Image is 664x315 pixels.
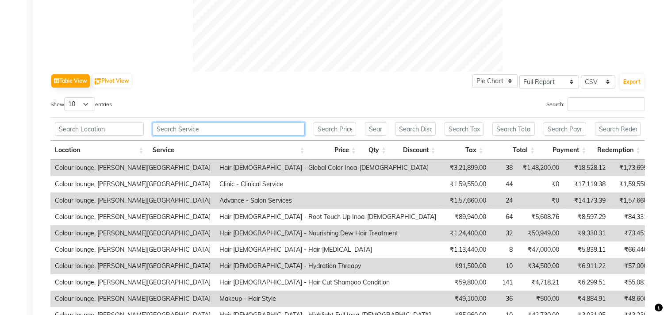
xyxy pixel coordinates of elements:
[215,291,441,307] td: Makeup - Hair Style
[441,176,491,192] td: ₹1,59,550.00
[361,141,391,160] th: Qty: activate to sort column ascending
[491,192,517,209] td: 24
[148,141,309,160] th: Service: activate to sort column ascending
[517,192,564,209] td: ₹0
[610,225,660,242] td: ₹73,451.00
[517,209,564,225] td: ₹5,608.76
[215,160,441,176] td: Hair [DEMOGRAPHIC_DATA] - Global Color Inoa-[DEMOGRAPHIC_DATA]
[395,122,435,136] input: Search Discount
[365,122,386,136] input: Search Qty
[564,160,610,176] td: ₹18,528.12
[92,74,131,88] button: Pivot View
[50,176,215,192] td: Colour lounge, [PERSON_NAME][GEOGRAPHIC_DATA]
[564,225,610,242] td: ₹9,330.31
[564,291,610,307] td: ₹4,884.91
[517,160,564,176] td: ₹1,48,200.00
[50,160,215,176] td: Colour lounge, [PERSON_NAME][GEOGRAPHIC_DATA]
[564,192,610,209] td: ₹14,173.39
[50,141,148,160] th: Location: activate to sort column ascending
[441,274,491,291] td: ₹59,800.00
[491,258,517,274] td: 10
[441,160,491,176] td: ₹3,21,899.00
[51,74,90,88] button: Table View
[50,258,215,274] td: Colour lounge, [PERSON_NAME][GEOGRAPHIC_DATA]
[564,274,610,291] td: ₹6,299.51
[546,97,645,111] label: Search:
[50,242,215,258] td: Colour lounge, [PERSON_NAME][GEOGRAPHIC_DATA]
[391,141,440,160] th: Discount: activate to sort column ascending
[215,242,441,258] td: Hair [DEMOGRAPHIC_DATA] - Hair [MEDICAL_DATA]
[309,141,361,160] th: Price: activate to sort column ascending
[441,192,491,209] td: ₹1,57,660.00
[95,78,101,85] img: pivot.png
[441,225,491,242] td: ₹1,24,400.00
[50,209,215,225] td: Colour lounge, [PERSON_NAME][GEOGRAPHIC_DATA]
[492,122,535,136] input: Search Total
[215,274,441,291] td: Hair [DEMOGRAPHIC_DATA] - Hair Cut Shampoo Condition
[517,242,564,258] td: ₹47,000.00
[215,192,441,209] td: Advance - Salon Services
[215,176,441,192] td: Clinic - Clinical Service
[491,209,517,225] td: 64
[620,74,644,89] button: Export
[610,209,660,225] td: ₹84,331.24
[595,122,641,136] input: Search Redemption
[491,291,517,307] td: 36
[440,141,488,160] th: Tax: activate to sort column ascending
[564,242,610,258] td: ₹5,839.11
[491,160,517,176] td: 38
[568,97,645,111] input: Search:
[488,141,539,160] th: Total: activate to sort column ascending
[215,209,441,225] td: Hair [DEMOGRAPHIC_DATA] - Root Touch Up Inoa-[DEMOGRAPHIC_DATA]
[314,122,356,136] input: Search Price
[491,225,517,242] td: 32
[441,242,491,258] td: ₹1,13,440.00
[610,242,660,258] td: ₹66,440.00
[55,122,144,136] input: Search Location
[64,97,95,111] select: Showentries
[517,274,564,291] td: ₹4,718.21
[215,225,441,242] td: Hair [DEMOGRAPHIC_DATA] - Nourishing Dew Hair Treatment
[215,258,441,274] td: Hair [DEMOGRAPHIC_DATA] - Hydration Threapy
[610,258,660,274] td: ₹57,000.00
[610,291,660,307] td: ₹48,600.00
[153,122,305,136] input: Search Service
[564,209,610,225] td: ₹8,597.29
[610,160,660,176] td: ₹1,73,699.00
[564,176,610,192] td: ₹17,119.38
[50,225,215,242] td: Colour lounge, [PERSON_NAME][GEOGRAPHIC_DATA]
[441,209,491,225] td: ₹89,940.00
[445,122,484,136] input: Search Tax
[50,291,215,307] td: Colour lounge, [PERSON_NAME][GEOGRAPHIC_DATA]
[517,258,564,274] td: ₹34,500.00
[441,291,491,307] td: ₹49,100.00
[50,192,215,209] td: Colour lounge, [PERSON_NAME][GEOGRAPHIC_DATA]
[544,122,586,136] input: Search Payment
[517,176,564,192] td: ₹0
[491,242,517,258] td: 8
[564,258,610,274] td: ₹6,911.22
[50,274,215,291] td: Colour lounge, [PERSON_NAME][GEOGRAPHIC_DATA]
[610,192,660,209] td: ₹1,57,660.00
[517,291,564,307] td: ₹500.00
[610,176,660,192] td: ₹1,59,550.00
[50,97,112,111] label: Show entries
[491,274,517,291] td: 141
[441,258,491,274] td: ₹91,500.00
[539,141,591,160] th: Payment: activate to sort column ascending
[591,141,645,160] th: Redemption: activate to sort column ascending
[491,176,517,192] td: 44
[610,274,660,291] td: ₹55,081.79
[517,225,564,242] td: ₹50,949.00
